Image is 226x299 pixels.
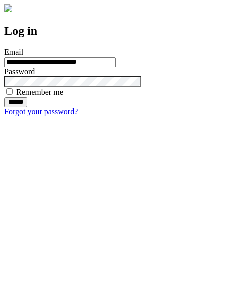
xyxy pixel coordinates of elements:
[16,88,63,96] label: Remember me
[4,24,222,38] h2: Log in
[4,107,78,116] a: Forgot your password?
[4,67,35,76] label: Password
[4,4,12,12] img: logo-4e3dc11c47720685a147b03b5a06dd966a58ff35d612b21f08c02c0306f2b779.png
[4,48,23,56] label: Email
